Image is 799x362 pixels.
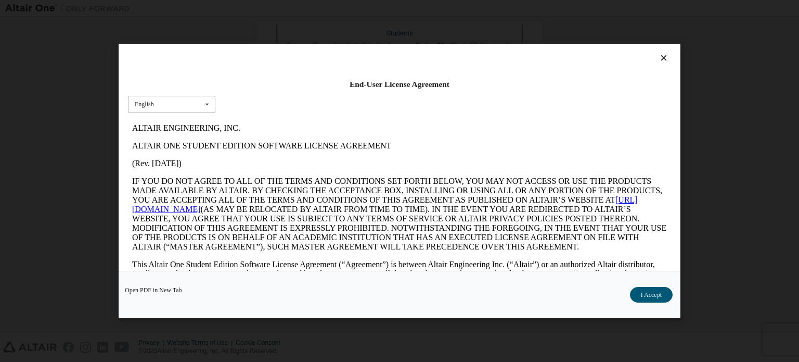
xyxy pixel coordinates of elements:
p: This Altair One Student Edition Software License Agreement (“Agreement”) is between Altair Engine... [4,141,539,178]
button: I Accept [630,287,673,303]
a: Open PDF in New Tab [125,287,182,293]
p: IF YOU DO NOT AGREE TO ALL OF THE TERMS AND CONDITIONS SET FORTH BELOW, YOU MAY NOT ACCESS OR USE... [4,57,539,132]
a: [URL][DOMAIN_NAME] [4,76,510,94]
p: ALTAIR ENGINEERING, INC. [4,4,539,14]
p: (Rev. [DATE]) [4,40,539,49]
p: ALTAIR ONE STUDENT EDITION SOFTWARE LICENSE AGREEMENT [4,22,539,31]
div: End-User License Agreement [128,79,671,90]
div: English [135,101,154,107]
